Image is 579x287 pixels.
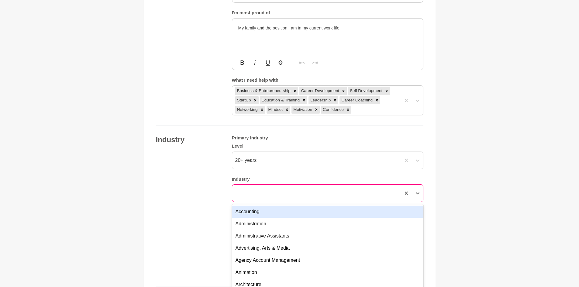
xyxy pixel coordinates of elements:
[235,106,259,114] div: Networking
[299,87,340,95] div: Career Development
[232,218,423,230] div: Administration
[267,106,284,114] div: Mindset
[275,56,286,69] button: Strikethrough (Ctrl+S)
[308,96,332,104] div: Leadership
[260,96,301,104] div: Education & Training
[232,206,423,218] div: Accounting
[296,56,308,69] button: Undo (Ctrl+Z)
[238,25,417,31] p: My family and the position I am in my current work life.
[262,56,274,69] button: Underline (Ctrl+U)
[321,106,345,114] div: Confidence
[232,143,423,149] h5: Level
[235,87,291,95] div: Business & Entrepreneurship
[232,266,423,278] div: Animation
[236,56,248,69] button: Bold (Ctrl+B)
[348,87,383,95] div: Self Development
[156,135,220,144] h4: Industry
[235,96,252,104] div: StartUp
[232,176,423,182] h5: Industry
[232,135,423,141] h5: Primary Industry
[232,230,423,242] div: Administrative Assistants
[232,10,423,16] h5: I'm most proud of
[249,56,261,69] button: Italic (Ctrl+I)
[232,254,423,266] div: Agency Account Management
[235,157,257,164] div: 20+ years
[309,56,321,69] button: Redo (Ctrl+Shift+Z)
[232,242,423,254] div: Advertising, Arts & Media
[339,96,374,104] div: Career Coaching
[291,106,313,114] div: Motivation
[232,77,423,83] h5: What I need help with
